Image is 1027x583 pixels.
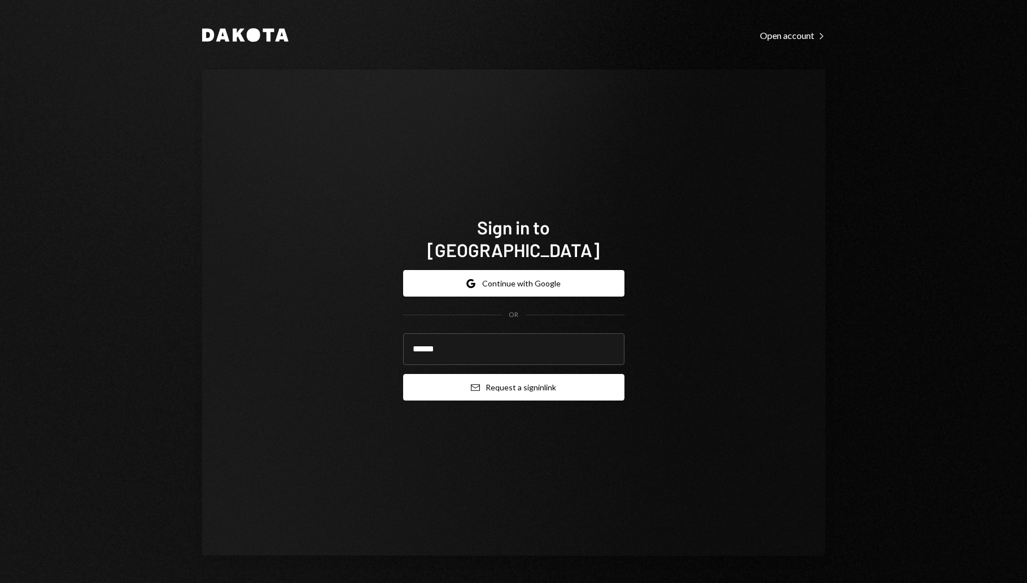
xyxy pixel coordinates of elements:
[403,374,624,401] button: Request a signinlink
[509,310,518,320] div: OR
[760,30,825,41] div: Open account
[403,270,624,297] button: Continue with Google
[403,216,624,261] h1: Sign in to [GEOGRAPHIC_DATA]
[760,29,825,41] a: Open account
